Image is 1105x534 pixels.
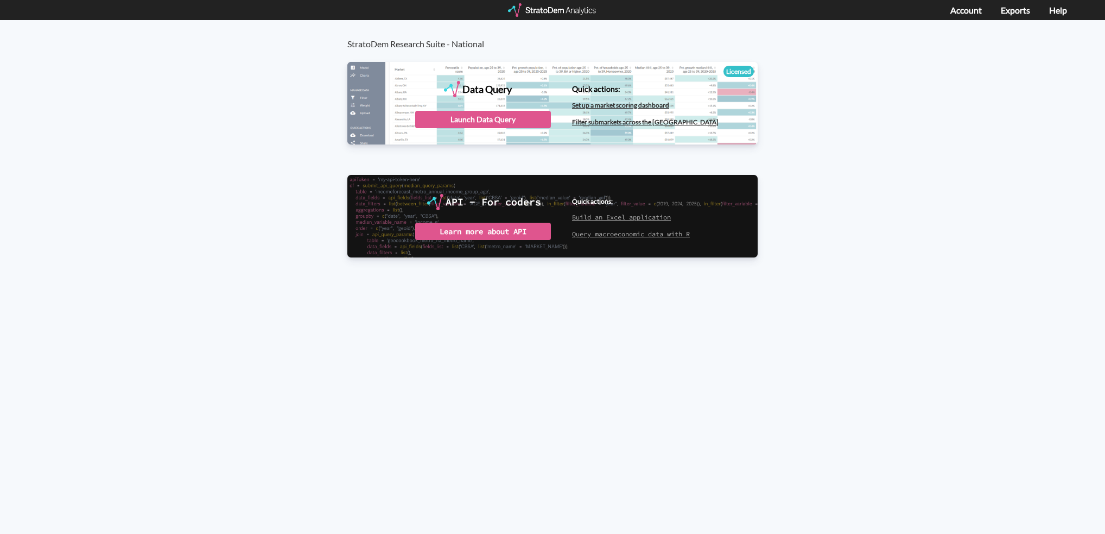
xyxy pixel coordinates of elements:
[572,85,719,93] h4: Quick actions:
[572,198,690,205] h4: Quick actions:
[415,111,551,128] div: Launch Data Query
[415,223,551,240] div: Learn more about API
[1049,5,1067,15] a: Help
[446,194,541,210] div: API - For coders
[572,230,690,238] a: Query macroeconomic data with R
[950,5,982,15] a: Account
[347,20,769,49] h3: StratoDem Research Suite - National
[723,66,754,77] div: Licensed
[572,101,669,109] a: Set up a market scoring dashboard
[572,213,671,221] a: Build an Excel application
[462,81,512,97] div: Data Query
[1001,5,1030,15] a: Exports
[572,118,719,126] a: Filter submarkets across the [GEOGRAPHIC_DATA]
